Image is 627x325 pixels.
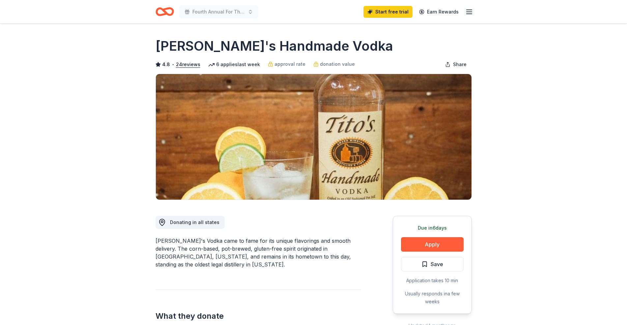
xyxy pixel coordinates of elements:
[192,8,245,16] span: Fourth Annual For The Love of Freedom
[401,237,464,252] button: Apply
[179,5,258,18] button: Fourth Annual For The Love of Freedom
[156,237,361,268] div: [PERSON_NAME]'s Vodka came to fame for its unique flavorings and smooth delivery. The corn-based,...
[415,6,463,18] a: Earn Rewards
[440,58,472,71] button: Share
[401,277,464,285] div: Application takes 10 min
[170,219,219,225] span: Donating in all states
[172,62,174,67] span: •
[176,61,200,68] button: 24reviews
[313,60,355,68] a: donation value
[156,311,361,321] h2: What they donate
[162,61,170,68] span: 4.8
[320,60,355,68] span: donation value
[268,60,305,68] a: approval rate
[156,74,471,200] img: Image for Tito's Handmade Vodka
[401,257,464,271] button: Save
[453,61,467,68] span: Share
[363,6,413,18] a: Start free trial
[401,224,464,232] div: Due in 6 days
[208,61,260,68] div: 6 applies last week
[431,260,443,268] span: Save
[274,60,305,68] span: approval rate
[401,290,464,306] div: Usually responds in a few weeks
[156,4,174,19] a: Home
[156,37,393,55] h1: [PERSON_NAME]'s Handmade Vodka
